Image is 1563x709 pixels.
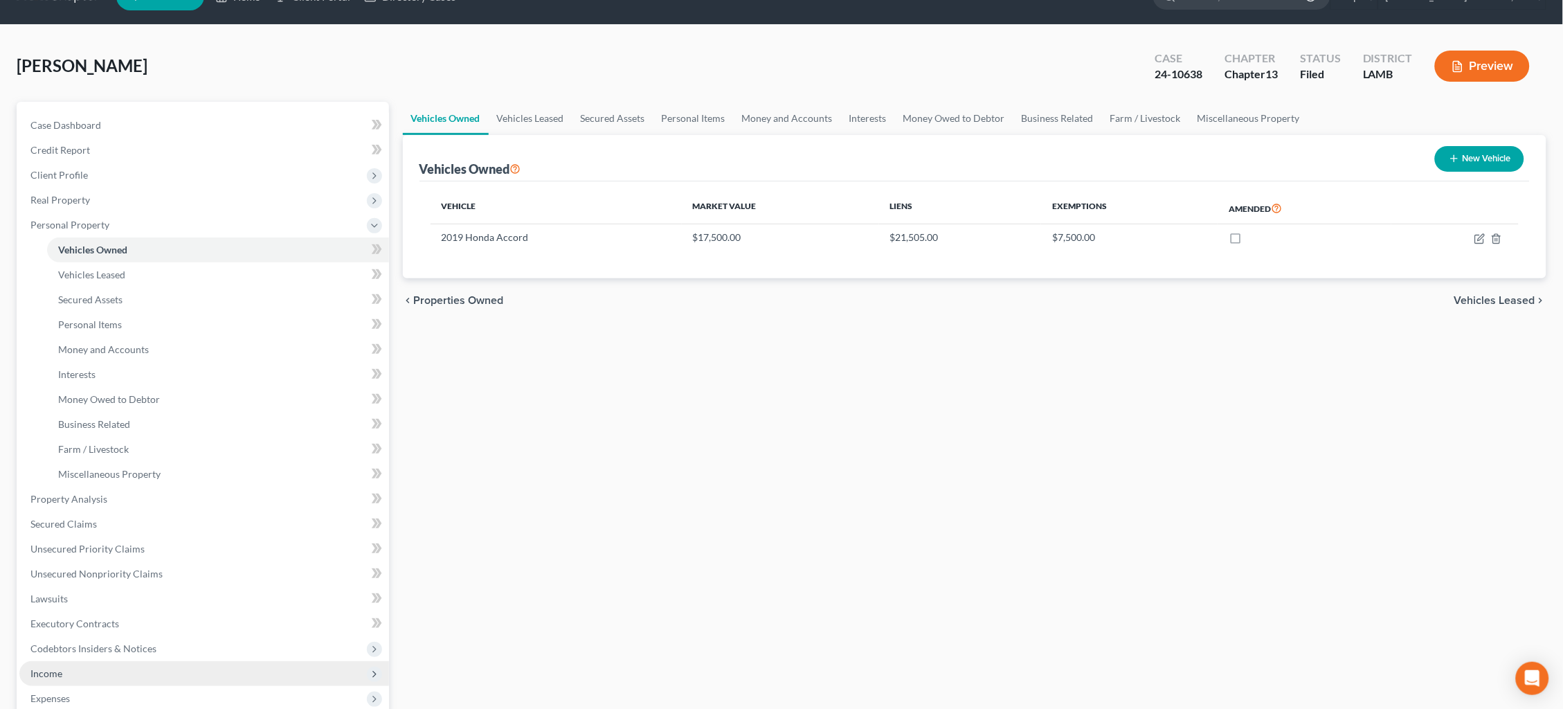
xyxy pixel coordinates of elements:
[19,512,389,537] a: Secured Claims
[431,224,682,251] td: 2019 Honda Accord
[1189,102,1308,135] a: Miscellaneous Property
[1300,51,1341,66] div: Status
[1225,51,1278,66] div: Chapter
[1218,192,1391,224] th: Amended
[47,337,389,362] a: Money and Accounts
[58,393,160,405] span: Money Owed to Debtor
[19,113,389,138] a: Case Dashboard
[419,161,521,177] div: Vehicles Owned
[879,192,1041,224] th: Liens
[682,224,879,251] td: $17,500.00
[1516,662,1549,695] div: Open Intercom Messenger
[47,262,389,287] a: Vehicles Leased
[47,412,389,437] a: Business Related
[19,611,389,636] a: Executory Contracts
[30,194,90,206] span: Real Property
[47,462,389,487] a: Miscellaneous Property
[19,138,389,163] a: Credit Report
[47,287,389,312] a: Secured Assets
[431,192,682,224] th: Vehicle
[841,102,895,135] a: Interests
[414,295,504,306] span: Properties Owned
[19,537,389,562] a: Unsecured Priority Claims
[58,368,96,380] span: Interests
[19,487,389,512] a: Property Analysis
[30,643,156,654] span: Codebtors Insiders & Notices
[1265,67,1278,80] span: 13
[30,593,68,604] span: Lawsuits
[403,295,504,306] button: chevron_left Properties Owned
[1102,102,1189,135] a: Farm / Livestock
[58,294,123,305] span: Secured Assets
[30,543,145,555] span: Unsecured Priority Claims
[1155,66,1202,82] div: 24-10638
[1435,146,1524,172] button: New Vehicle
[17,55,147,75] span: [PERSON_NAME]
[1435,51,1530,82] button: Preview
[30,568,163,580] span: Unsecured Nonpriority Claims
[58,418,130,430] span: Business Related
[47,312,389,337] a: Personal Items
[1300,66,1341,82] div: Filed
[572,102,653,135] a: Secured Assets
[1363,51,1413,66] div: District
[489,102,572,135] a: Vehicles Leased
[30,518,97,530] span: Secured Claims
[58,269,125,280] span: Vehicles Leased
[47,437,389,462] a: Farm / Livestock
[47,387,389,412] a: Money Owed to Debtor
[879,224,1041,251] td: $21,505.00
[734,102,841,135] a: Money and Accounts
[30,119,101,131] span: Case Dashboard
[403,102,489,135] a: Vehicles Owned
[30,667,62,679] span: Income
[403,295,414,306] i: chevron_left
[47,362,389,387] a: Interests
[30,618,119,629] span: Executory Contracts
[30,144,90,156] span: Credit Report
[1041,224,1218,251] td: $7,500.00
[1041,192,1218,224] th: Exemptions
[1363,66,1413,82] div: LAMB
[1454,295,1546,306] button: Vehicles Leased chevron_right
[30,169,88,181] span: Client Profile
[1013,102,1102,135] a: Business Related
[1454,295,1535,306] span: Vehicles Leased
[58,443,129,455] span: Farm / Livestock
[1535,295,1546,306] i: chevron_right
[30,692,70,704] span: Expenses
[1155,51,1202,66] div: Case
[682,192,879,224] th: Market Value
[19,562,389,586] a: Unsecured Nonpriority Claims
[58,468,161,480] span: Miscellaneous Property
[30,219,109,231] span: Personal Property
[1225,66,1278,82] div: Chapter
[30,493,107,505] span: Property Analysis
[47,237,389,262] a: Vehicles Owned
[58,244,127,255] span: Vehicles Owned
[895,102,1013,135] a: Money Owed to Debtor
[58,343,149,355] span: Money and Accounts
[653,102,734,135] a: Personal Items
[19,586,389,611] a: Lawsuits
[58,318,122,330] span: Personal Items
